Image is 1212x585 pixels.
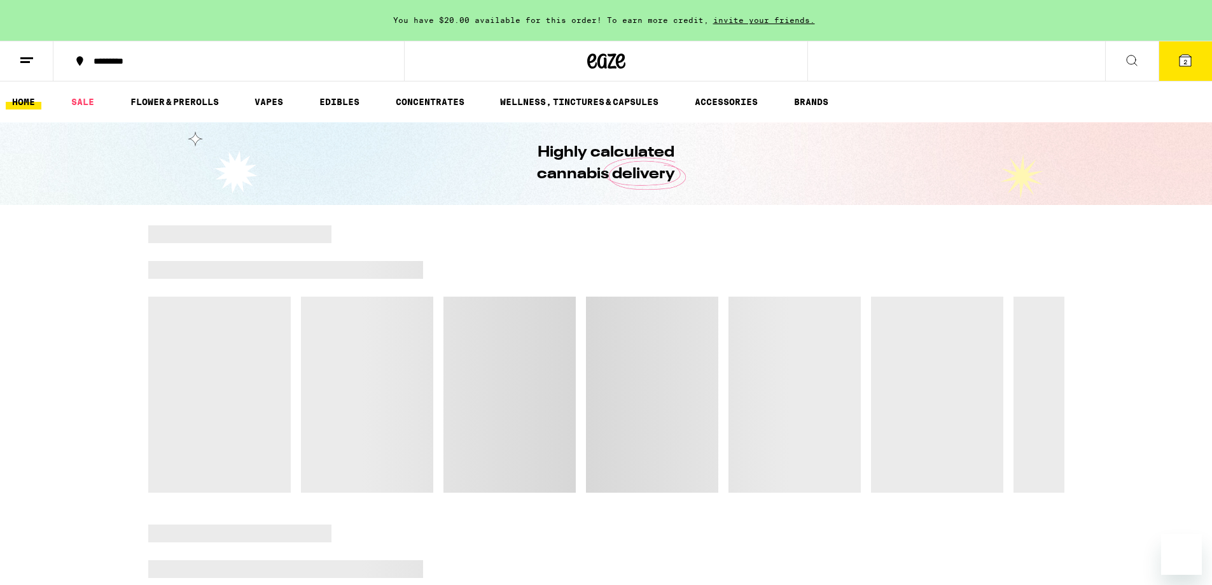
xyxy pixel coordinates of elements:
h1: Highly calculated cannabis delivery [501,142,711,185]
a: SALE [65,94,101,109]
a: BRANDS [788,94,835,109]
button: 2 [1159,41,1212,81]
a: WELLNESS, TINCTURES & CAPSULES [494,94,665,109]
span: invite your friends. [709,16,819,24]
a: EDIBLES [313,94,366,109]
a: VAPES [248,94,289,109]
span: 2 [1183,58,1187,66]
iframe: Button to launch messaging window [1161,534,1202,575]
a: CONCENTRATES [389,94,471,109]
span: You have $20.00 available for this order! To earn more credit, [393,16,709,24]
a: FLOWER & PREROLLS [124,94,225,109]
a: ACCESSORIES [688,94,764,109]
a: HOME [6,94,41,109]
